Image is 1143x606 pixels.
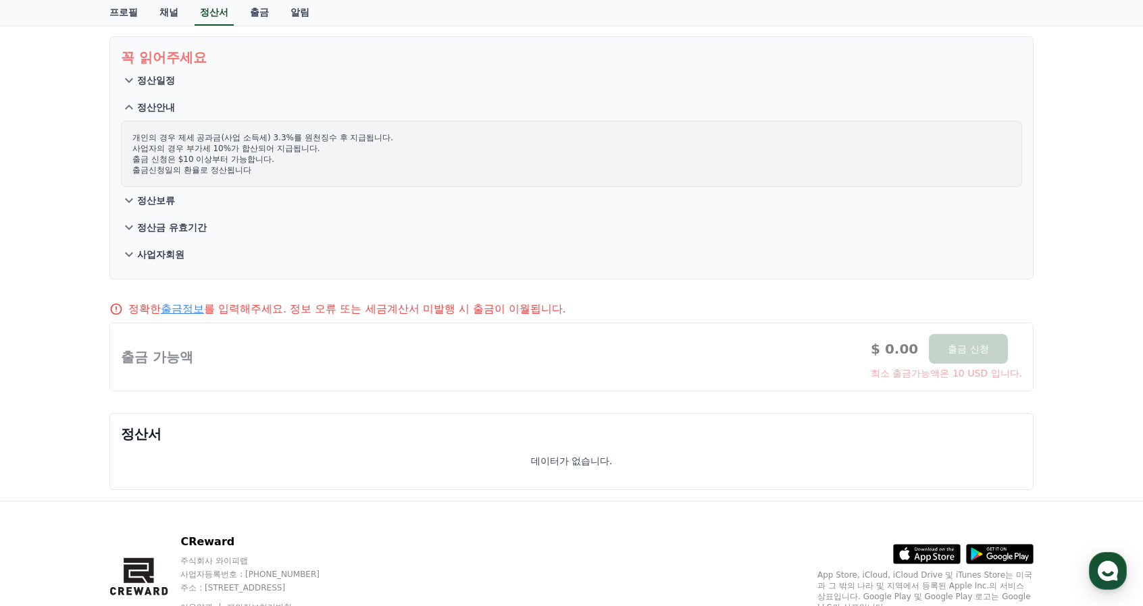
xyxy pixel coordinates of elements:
p: 정산서 [121,424,1022,443]
button: 정산안내 [121,94,1022,121]
a: 홈 [4,428,89,462]
p: 정산안내 [137,101,175,114]
button: 사업자회원 [121,241,1022,268]
p: 데이터가 없습니다. [531,454,613,468]
a: 출금정보 [161,302,204,315]
p: 정산금 유효기간 [137,221,207,234]
p: 개인의 경우 제세 공과금(사업 소득세) 3.3%를 원천징수 후 지급됩니다. 사업자의 경우 부가세 10%가 합산되어 지급됩니다. 출금 신청은 $10 이상부터 가능합니다. 출금신... [132,132,1011,175]
span: 홈 [43,448,51,459]
p: 사업자회원 [137,248,184,261]
span: 대화 [124,449,140,460]
p: 사업자등록번호 : [PHONE_NUMBER] [180,569,345,580]
p: CReward [180,534,345,550]
p: 주식회사 와이피랩 [180,555,345,566]
p: 꼭 읽어주세요 [121,48,1022,67]
button: 정산보류 [121,187,1022,214]
p: 정산일정 [137,74,175,87]
p: 정산보류 [137,194,175,207]
button: 정산일정 [121,67,1022,94]
p: 정확한 를 입력해주세요. 정보 오류 또는 세금계산서 미발행 시 출금이 이월됩니다. [128,301,566,317]
span: 설정 [209,448,225,459]
a: 설정 [174,428,259,462]
a: 대화 [89,428,174,462]
button: 정산금 유효기간 [121,214,1022,241]
p: 주소 : [STREET_ADDRESS] [180,582,345,593]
